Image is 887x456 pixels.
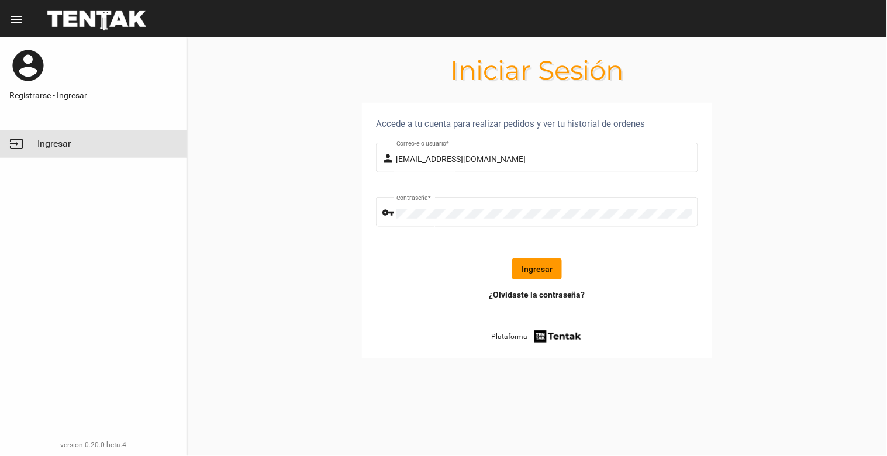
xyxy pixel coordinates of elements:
[533,329,583,344] img: tentak-firm.png
[187,61,887,80] h1: Iniciar Sesión
[9,12,23,26] mat-icon: menu
[489,289,585,300] a: ¿Olvidaste la contraseña?
[37,138,71,150] span: Ingresar
[382,151,396,165] mat-icon: person
[491,331,527,343] span: Plataforma
[9,439,177,451] div: version 0.20.0-beta.4
[512,258,562,279] button: Ingresar
[9,89,177,101] a: Registrarse - Ingresar
[9,137,23,151] mat-icon: input
[382,206,396,220] mat-icon: vpn_key
[9,47,47,84] mat-icon: account_circle
[491,329,583,344] a: Plataforma
[376,117,698,131] div: Accede a tu cuenta para realizar pedidos y ver tu historial de ordenes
